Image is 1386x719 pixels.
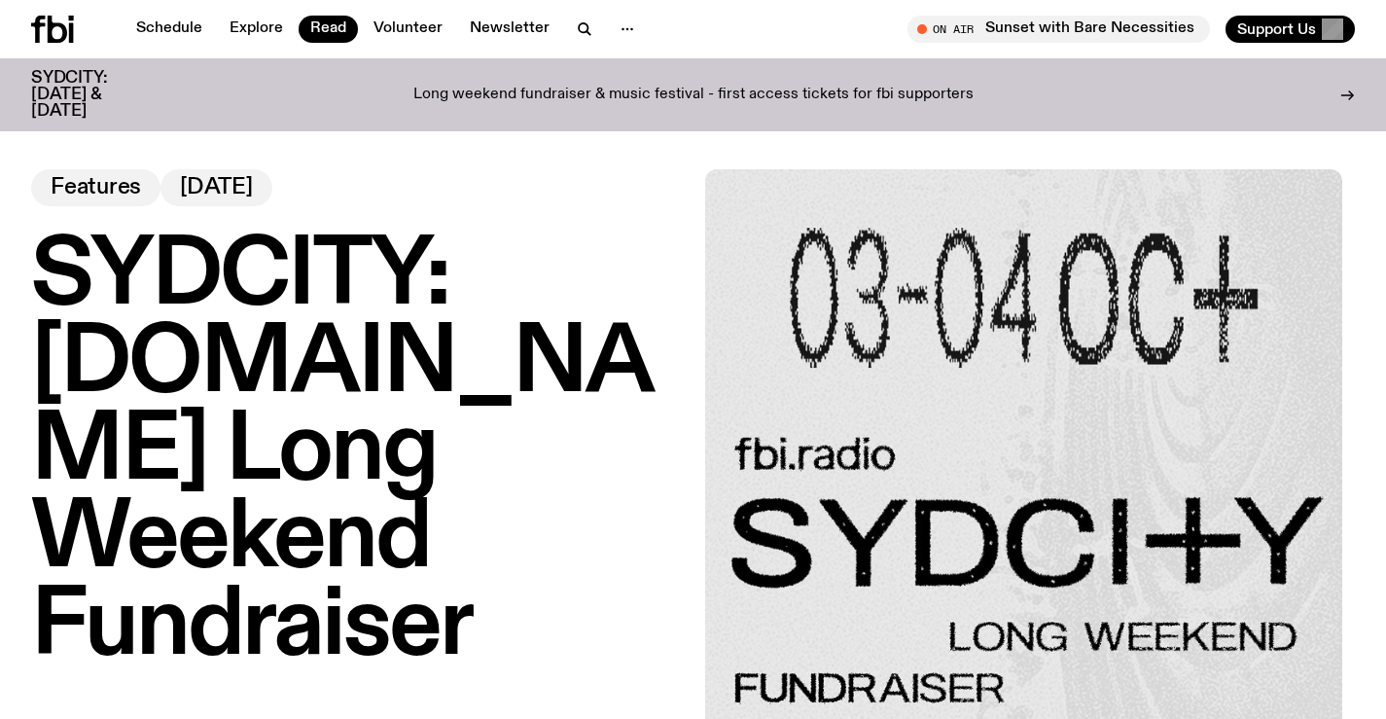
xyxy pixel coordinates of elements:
[51,177,141,198] span: Features
[413,87,974,104] p: Long weekend fundraiser & music festival - first access tickets for fbi supporters
[362,16,454,43] a: Volunteer
[124,16,214,43] a: Schedule
[180,177,253,198] span: [DATE]
[31,234,682,671] h1: SYDCITY: [DOMAIN_NAME] Long Weekend Fundraiser
[299,16,358,43] a: Read
[1226,16,1355,43] button: Support Us
[1237,20,1316,38] span: Support Us
[31,70,156,120] h3: SYDCITY: [DATE] & [DATE]
[218,16,295,43] a: Explore
[458,16,561,43] a: Newsletter
[907,16,1210,43] button: On AirSunset with Bare Necessities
